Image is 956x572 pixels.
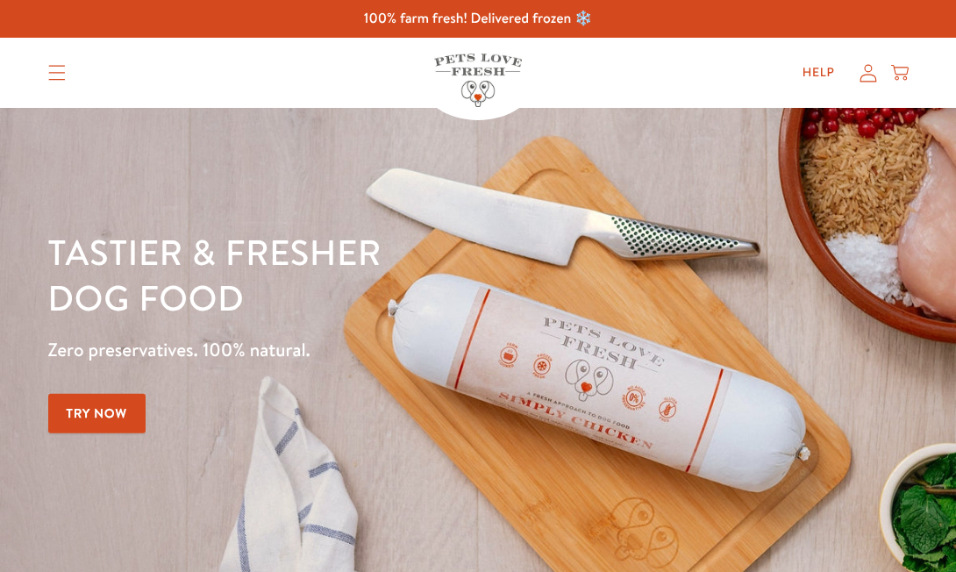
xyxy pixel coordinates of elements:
[48,394,146,433] a: Try Now
[48,229,622,320] h1: Tastier & fresher dog food
[48,334,622,366] p: Zero preservatives. 100% natural.
[788,55,849,90] a: Help
[34,51,80,95] summary: Translation missing: en.sections.header.menu
[434,54,522,107] img: Pets Love Fresh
